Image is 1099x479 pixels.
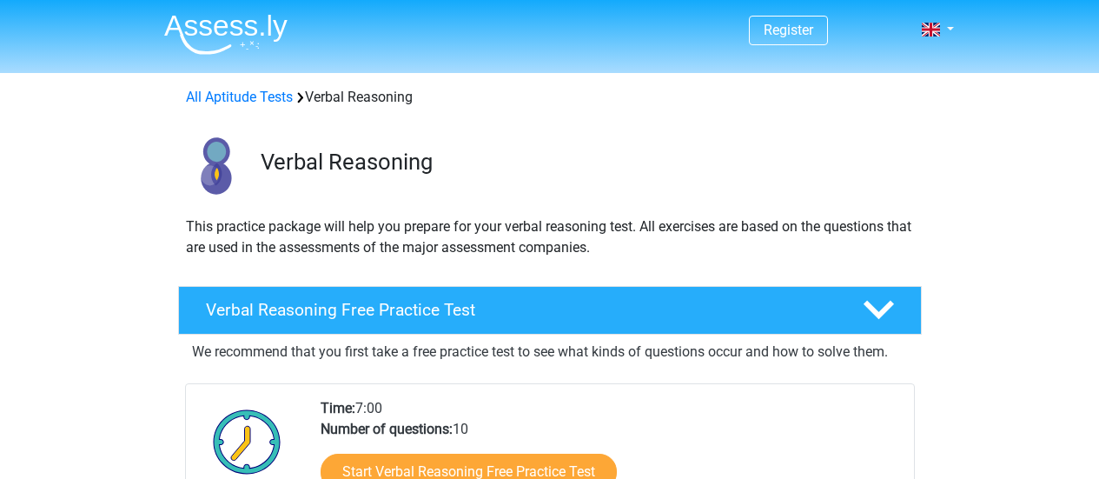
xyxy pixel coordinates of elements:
h4: Verbal Reasoning Free Practice Test [206,300,835,320]
a: All Aptitude Tests [186,89,293,105]
div: Verbal Reasoning [179,87,921,108]
a: Register [764,22,813,38]
p: We recommend that you first take a free practice test to see what kinds of questions occur and ho... [192,342,908,363]
h3: Verbal Reasoning [261,149,908,176]
b: Time: [321,400,355,416]
img: verbal reasoning [179,129,253,203]
img: Assessly [164,14,288,55]
b: Number of questions: [321,421,453,437]
p: This practice package will help you prepare for your verbal reasoning test. All exercises are bas... [186,216,914,258]
a: Verbal Reasoning Free Practice Test [171,286,929,335]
